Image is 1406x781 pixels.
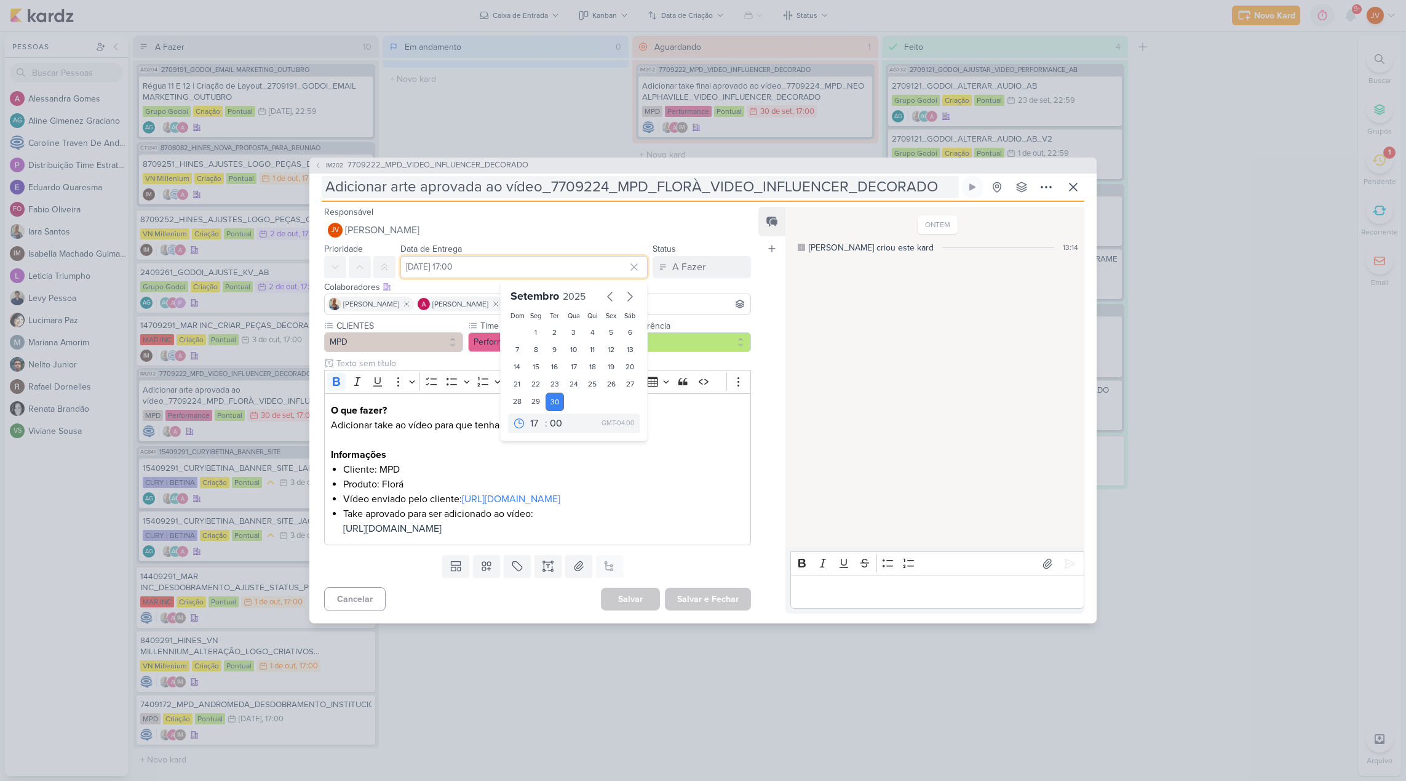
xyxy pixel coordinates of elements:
[566,311,581,321] div: Qua
[526,341,546,358] div: 8
[602,419,635,428] div: GMT-04:00
[348,159,528,172] span: 7709222_MPD_VIDEO_INFLUENCER_DECORADO
[322,176,959,198] input: Kard Sem Título
[790,551,1084,575] div: Editor toolbar
[335,319,463,332] label: CLIENTES
[479,319,607,332] label: Time
[583,341,602,358] div: 11
[583,324,602,341] div: 4
[432,298,488,310] span: [PERSON_NAME]
[314,159,528,172] button: IM202 7709222_MPD_VIDEO_INFLUENCER_DECORADO
[623,311,637,321] div: Sáb
[510,311,525,321] div: Dom
[546,393,565,411] div: 30
[612,332,751,352] button: Pontual
[586,311,600,321] div: Qui
[343,298,399,310] span: [PERSON_NAME]
[602,358,621,375] div: 19
[324,244,363,254] label: Prioridade
[621,341,640,358] div: 13
[324,332,463,352] button: MPD
[809,241,934,254] div: [PERSON_NAME] criou este kard
[324,587,386,611] button: Cancelar
[526,393,546,411] div: 29
[343,477,744,492] li: Produto: Florá
[418,298,430,310] img: Alessandra Gomes
[328,223,343,238] div: Joney Viana
[334,357,751,370] input: Texto sem título
[332,227,339,234] p: JV
[324,370,751,394] div: Editor toolbar
[967,182,977,192] div: Ligar relógio
[621,324,640,341] div: 6
[546,324,565,341] div: 2
[546,375,565,393] div: 23
[345,223,419,238] span: [PERSON_NAME]
[546,341,565,358] div: 9
[621,358,640,375] div: 20
[510,289,559,303] span: Setembro
[564,358,583,375] div: 17
[508,393,527,411] div: 28
[328,298,341,310] img: Iara Santos
[602,375,621,393] div: 26
[564,375,583,393] div: 24
[604,311,618,321] div: Sex
[331,449,386,461] strong: Informações
[583,358,602,375] div: 18
[324,207,373,217] label: Responsável
[324,161,345,170] span: IM202
[508,341,527,358] div: 7
[564,341,583,358] div: 10
[508,358,527,375] div: 14
[546,358,565,375] div: 16
[343,507,744,536] li: Take aprovado para ser adicionado ao vídeo:
[529,311,543,321] div: Seg
[400,244,462,254] label: Data de Entrega
[583,375,602,393] div: 25
[623,319,751,332] label: Recorrência
[508,375,527,393] div: 21
[343,523,442,535] a: [URL][DOMAIN_NAME]
[564,324,583,341] div: 3
[621,375,640,393] div: 27
[462,493,560,505] a: [URL][DOMAIN_NAME]
[526,324,546,341] div: 1
[526,358,546,375] div: 15
[343,492,744,507] li: Vídeo enviado pelo cliente:
[548,311,562,321] div: Ter
[790,575,1084,609] div: Editor editing area: main
[1063,242,1078,253] div: 13:14
[324,393,751,545] div: Editor editing area: main
[324,219,751,241] button: JV [PERSON_NAME]
[468,332,607,352] button: Performance
[563,290,586,303] span: 2025
[602,341,621,358] div: 12
[400,256,648,278] input: Select a date
[653,244,676,254] label: Status
[324,281,751,294] div: Colaboradores
[653,256,751,278] button: A Fazer
[331,404,387,417] strong: O que fazer?
[602,324,621,341] div: 5
[545,416,547,431] div: :
[343,462,744,477] li: Cliente: MPD
[331,418,744,462] p: Adicionar take ao vídeo para que tenha a identidade do produto
[526,375,546,393] div: 22
[672,260,705,274] div: A Fazer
